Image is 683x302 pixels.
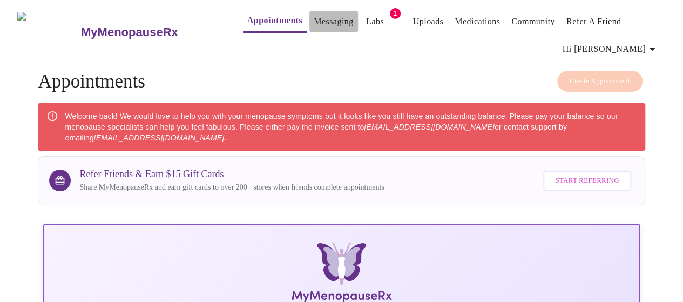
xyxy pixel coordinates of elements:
a: Uploads [413,14,444,29]
h3: Refer Friends & Earn $15 Gift Cards [79,169,384,180]
span: Start Referring [555,175,619,187]
button: Medications [450,11,504,32]
button: Messaging [309,11,357,32]
button: Labs [358,11,393,32]
a: Labs [366,14,384,29]
button: Start Referring [543,171,631,191]
a: Messaging [314,14,353,29]
span: 1 [390,8,401,19]
a: Medications [455,14,500,29]
button: Refer a Friend [562,11,626,32]
button: Hi [PERSON_NAME] [558,38,663,60]
img: MyMenopauseRx Logo [17,12,79,52]
a: MyMenopauseRx [79,14,221,51]
a: Refer a Friend [566,14,621,29]
a: Appointments [247,13,302,28]
button: Appointments [243,10,307,33]
span: Hi [PERSON_NAME] [563,42,659,57]
button: Uploads [409,11,448,32]
button: Community [507,11,559,32]
h3: MyMenopauseRx [81,25,178,39]
em: [EMAIL_ADDRESS][DOMAIN_NAME] [364,123,494,131]
h4: Appointments [38,71,645,92]
a: Start Referring [540,165,633,196]
p: Share MyMenopauseRx and earn gift cards to over 200+ stores when friends complete appointments [79,182,384,193]
div: Welcome back! We would love to help you with your menopause symptoms but it looks like you still ... [65,106,636,147]
a: Community [511,14,555,29]
em: [EMAIL_ADDRESS][DOMAIN_NAME] [94,133,224,142]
